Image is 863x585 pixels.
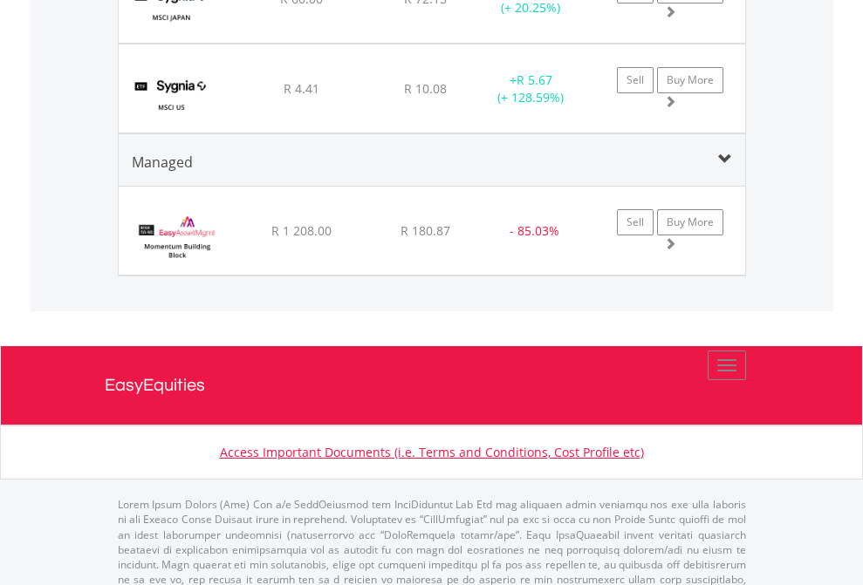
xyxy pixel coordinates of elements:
span: R 180.87 [401,222,450,239]
span: R 5.67 [517,71,552,88]
a: Sell [617,67,654,93]
img: EQU.ZA.SYGUS.png [127,66,216,128]
a: Buy More [657,209,723,235]
a: Access Important Documents (i.e. Terms and Conditions, Cost Profile etc) [220,444,644,460]
img: EMPBundle_Momentum.png [127,208,228,270]
div: - 85.03% [490,222,579,240]
span: R 1 208.00 [271,222,332,239]
div: + (+ 128.59%) [476,71,586,106]
a: Sell [617,209,654,235]
a: Buy More [657,67,723,93]
span: R 10.08 [404,80,447,97]
span: Managed [132,153,193,172]
span: R 4.41 [284,80,319,97]
a: EasyEquities [105,346,759,425]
